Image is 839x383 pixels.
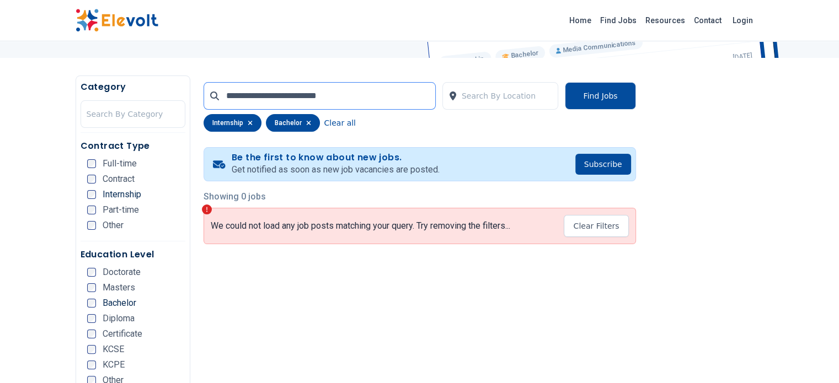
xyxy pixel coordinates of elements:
[103,175,135,184] span: Contract
[81,248,185,261] h5: Education Level
[232,152,440,163] h4: Be the first to know about new jobs.
[232,163,440,176] p: Get notified as soon as new job vacancies are posted.
[103,283,135,292] span: Masters
[87,268,96,277] input: Doctorate
[103,345,124,354] span: KCSE
[204,190,636,203] p: Showing 0 jobs
[81,80,185,94] h5: Category
[103,221,124,230] span: Other
[81,139,185,153] h5: Contract Type
[575,154,631,175] button: Subscribe
[565,82,635,110] button: Find Jobs
[87,345,96,354] input: KCSE
[103,190,141,199] span: Internship
[87,330,96,338] input: Certificate
[726,9,760,31] a: Login
[103,206,139,214] span: Part-time
[87,360,96,369] input: KCPE
[266,114,320,132] div: bachelor
[103,330,142,338] span: Certificate
[87,175,96,184] input: Contract
[87,314,96,323] input: Diploma
[87,159,96,168] input: Full-time
[211,220,510,231] p: We could not load any job posts matching your query. Try removing the filters...
[103,268,141,277] span: Doctorate
[103,314,135,323] span: Diploma
[87,283,96,292] input: Masters
[103,299,136,308] span: Bachelor
[784,330,839,383] iframe: Chat Widget
[87,190,96,199] input: Internship
[87,206,96,214] input: Part-time
[564,215,628,237] button: Clear Filters
[76,9,158,32] img: Elevolt
[596,12,641,29] a: Find Jobs
[690,12,726,29] a: Contact
[641,12,690,29] a: Resources
[87,299,96,308] input: Bachelor
[103,360,125,369] span: KCPE
[103,159,137,168] span: Full-time
[87,221,96,230] input: Other
[565,12,596,29] a: Home
[204,114,261,132] div: internship
[324,114,356,132] button: Clear all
